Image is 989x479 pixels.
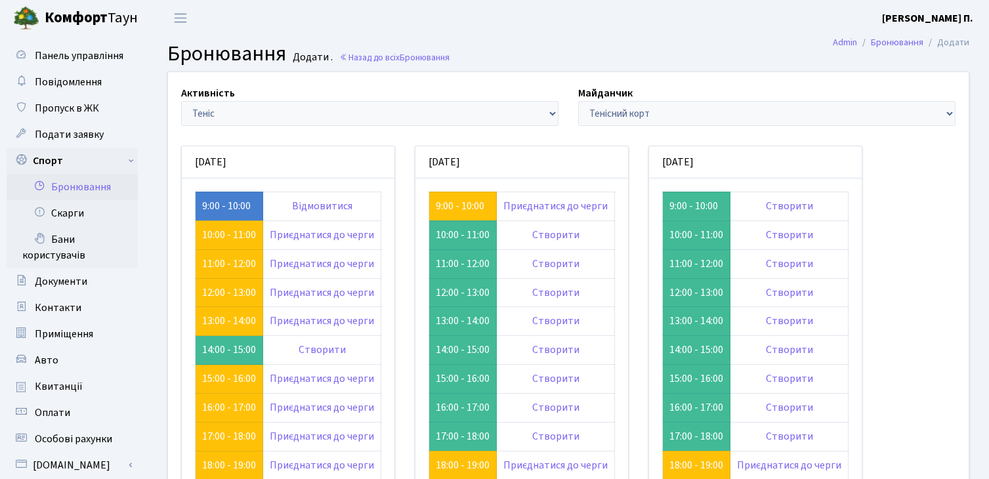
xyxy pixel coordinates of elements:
[532,343,579,357] a: Створити
[766,400,813,415] a: Створити
[766,257,813,271] a: Створити
[663,393,730,422] td: 16:00 - 17:00
[270,314,374,328] a: Приєднатися до черги
[202,314,256,328] a: 13:00 - 14:00
[35,432,112,446] span: Особові рахунки
[270,429,374,444] a: Приєднатися до черги
[202,371,256,386] a: 15:00 - 16:00
[663,307,730,336] td: 13:00 - 14:00
[270,257,374,271] a: Приєднатися до черги
[532,314,579,328] a: Створити
[202,458,256,472] a: 18:00 - 19:00
[270,371,374,386] a: Приєднатися до черги
[299,343,346,357] a: Створити
[766,285,813,300] a: Створити
[7,400,138,426] a: Оплати
[7,174,138,200] a: Бронювання
[663,422,730,451] td: 17:00 - 18:00
[649,146,862,178] div: [DATE]
[532,257,579,271] a: Створити
[202,400,256,415] a: 16:00 - 17:00
[7,373,138,400] a: Квитанції
[13,5,39,31] img: logo.png
[663,365,730,394] td: 15:00 - 16:00
[400,51,450,64] span: Бронювання
[532,228,579,242] a: Створити
[164,7,197,29] button: Переключити навігацію
[766,228,813,242] a: Створити
[882,11,973,26] b: [PERSON_NAME] П.
[35,101,99,115] span: Пропуск в ЖК
[766,314,813,328] a: Створити
[7,268,138,295] a: Документи
[35,353,58,367] span: Авто
[7,452,138,478] a: [DOMAIN_NAME]
[35,49,123,63] span: Панель управління
[181,85,235,101] label: Активність
[532,371,579,386] a: Створити
[339,51,450,64] a: Назад до всіхБронювання
[202,199,251,213] a: 9:00 - 10:00
[415,146,628,178] div: [DATE]
[766,199,813,213] a: Створити
[663,249,730,278] td: 11:00 - 12:00
[7,121,138,148] a: Подати заявку
[290,51,333,64] small: Додати .
[7,295,138,321] a: Контакти
[270,285,374,300] a: Приєднатися до черги
[429,220,497,249] td: 10:00 - 11:00
[833,35,857,49] a: Admin
[45,7,138,30] span: Таун
[766,343,813,357] a: Створити
[7,43,138,69] a: Панель управління
[436,458,490,472] a: 18:00 - 19:00
[35,274,87,289] span: Документи
[7,347,138,373] a: Авто
[7,200,138,226] a: Скарги
[35,75,102,89] span: Повідомлення
[35,127,104,142] span: Подати заявку
[202,429,256,444] a: 17:00 - 18:00
[7,69,138,95] a: Повідомлення
[202,285,256,300] a: 12:00 - 13:00
[35,327,93,341] span: Приміщення
[270,400,374,415] a: Приєднатися до черги
[429,336,497,365] td: 14:00 - 15:00
[196,336,263,365] td: 14:00 - 15:00
[202,228,256,242] a: 10:00 - 11:00
[182,146,394,178] div: [DATE]
[35,406,70,420] span: Оплати
[429,249,497,278] td: 11:00 - 12:00
[167,39,286,69] span: Бронювання
[766,429,813,444] a: Створити
[202,257,256,271] a: 11:00 - 12:00
[292,199,352,213] a: Відмовитися
[669,458,723,472] a: 18:00 - 19:00
[429,365,497,394] td: 15:00 - 16:00
[532,400,579,415] a: Створити
[871,35,923,49] a: Бронювання
[429,278,497,307] td: 12:00 - 13:00
[270,458,374,472] a: Приєднатися до черги
[737,458,841,472] a: Приєднатися до черги
[429,393,497,422] td: 16:00 - 17:00
[766,371,813,386] a: Створити
[503,199,608,213] a: Приєднатися до черги
[7,321,138,347] a: Приміщення
[503,458,608,472] a: Приєднатися до черги
[429,422,497,451] td: 17:00 - 18:00
[663,278,730,307] td: 12:00 - 13:00
[663,336,730,365] td: 14:00 - 15:00
[7,95,138,121] a: Пропуск в ЖК
[7,148,138,174] a: Спорт
[45,7,108,28] b: Комфорт
[813,29,989,56] nav: breadcrumb
[270,228,374,242] a: Приєднатися до черги
[923,35,969,50] li: Додати
[35,379,83,394] span: Квитанції
[35,301,81,315] span: Контакти
[436,199,484,213] a: 9:00 - 10:00
[663,192,730,220] td: 9:00 - 10:00
[429,307,497,336] td: 13:00 - 14:00
[578,85,633,101] label: Майданчик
